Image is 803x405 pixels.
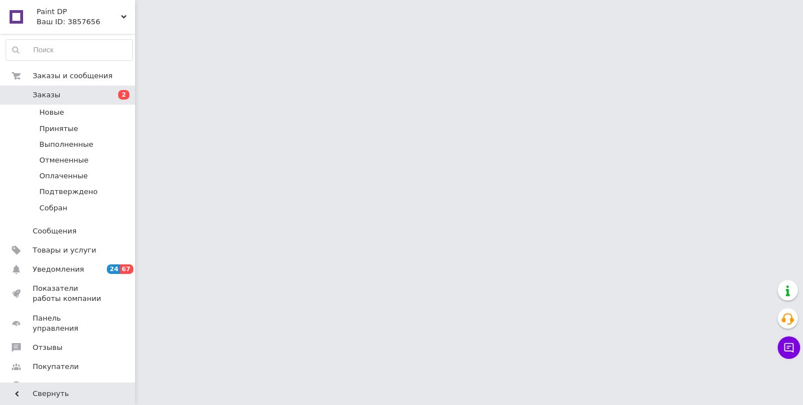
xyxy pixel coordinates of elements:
span: Новые [39,107,64,118]
span: Собран [39,203,68,213]
span: Товары и услуги [33,245,96,255]
span: Показатели работы компании [33,283,104,304]
span: Оплаченные [39,171,88,181]
span: 2 [118,90,129,100]
span: Выполненные [39,139,93,150]
span: Каталог ProSale [33,381,93,391]
span: Paint DP [37,7,121,17]
span: Отмененные [39,155,88,165]
span: 67 [120,264,133,274]
span: Заказы [33,90,60,100]
button: Чат с покупателем [778,336,800,359]
div: Ваш ID: 3857656 [37,17,135,27]
span: Панель управления [33,313,104,334]
span: Сообщения [33,226,77,236]
span: Отзывы [33,343,62,353]
span: 24 [107,264,120,274]
span: Принятые [39,124,78,134]
input: Поиск [6,40,132,60]
span: Уведомления [33,264,84,274]
span: Заказы и сообщения [33,71,113,81]
span: Покупатели [33,362,79,372]
span: Подтверждено [39,187,97,197]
